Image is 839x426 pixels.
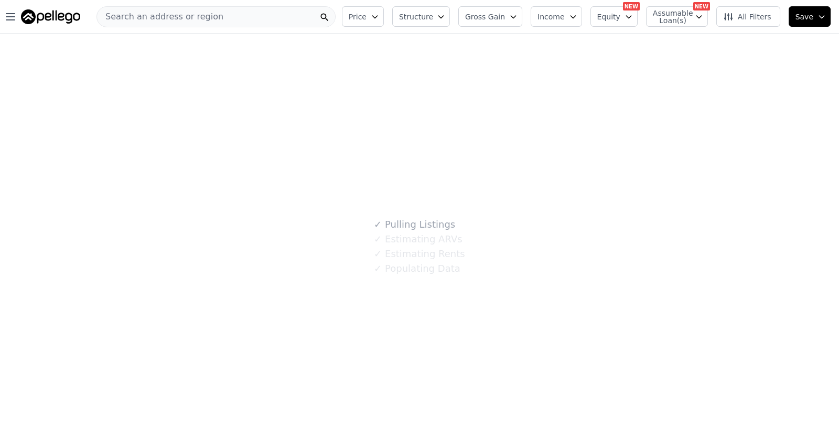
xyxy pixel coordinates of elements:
[537,12,565,22] span: Income
[623,2,640,10] div: NEW
[374,261,460,276] div: Populating Data
[646,6,708,27] button: Assumable Loan(s)
[392,6,450,27] button: Structure
[374,249,382,259] span: ✓
[374,217,455,232] div: Pulling Listings
[374,263,382,274] span: ✓
[21,9,80,24] img: Pellego
[465,12,505,22] span: Gross Gain
[399,12,433,22] span: Structure
[458,6,522,27] button: Gross Gain
[723,12,771,22] span: All Filters
[789,6,831,27] button: Save
[693,2,710,10] div: NEW
[597,12,620,22] span: Equity
[795,12,813,22] span: Save
[342,6,384,27] button: Price
[349,12,367,22] span: Price
[653,9,686,24] span: Assumable Loan(s)
[590,6,638,27] button: Equity
[374,247,465,261] div: Estimating Rents
[374,232,462,247] div: Estimating ARVs
[374,219,382,230] span: ✓
[716,6,780,27] button: All Filters
[97,10,223,23] span: Search an address or region
[531,6,582,27] button: Income
[374,234,382,244] span: ✓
